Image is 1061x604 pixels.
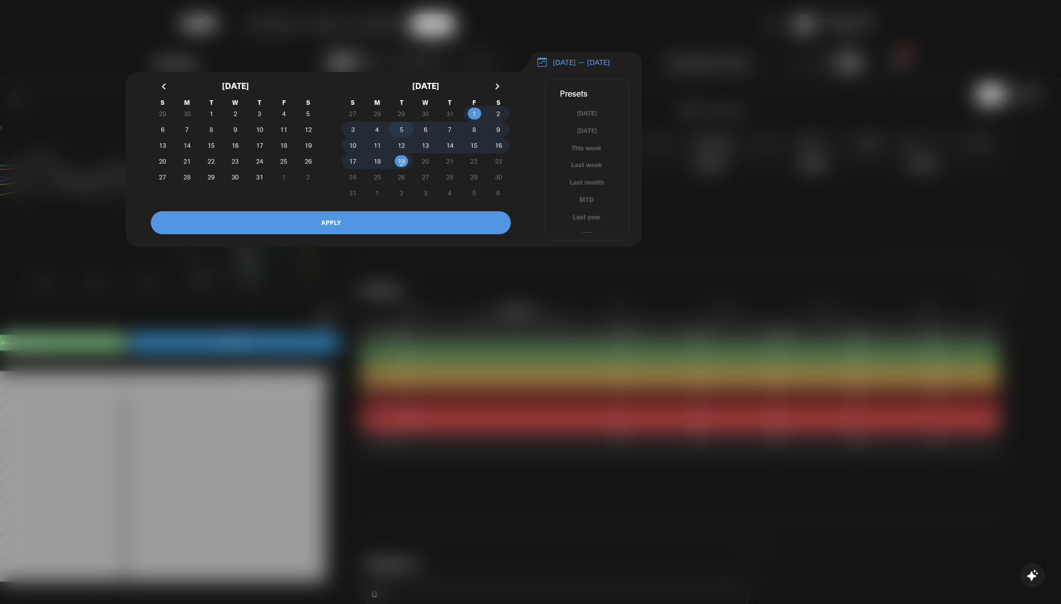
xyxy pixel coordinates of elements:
button: 31 [341,185,365,201]
span: 29 [208,168,215,186]
span: 11 [374,136,381,154]
span: T [389,99,413,106]
button: 29 [462,169,486,185]
button: 22 [199,153,223,169]
button: 15 [199,138,223,153]
span: 19 [305,136,312,154]
img: Calendar [536,56,548,68]
button: 6 [414,122,438,138]
span: F [272,99,296,106]
span: W [223,99,247,106]
button: APPLY [151,211,511,234]
button: 2 [486,106,510,122]
button: 7 [438,122,462,138]
button: 31 [247,169,272,185]
button: This week [545,143,629,153]
span: 16 [495,136,502,154]
span: 5 [400,120,403,139]
button: 8 [199,122,223,138]
span: 2 [496,104,500,123]
span: 31 [256,168,263,186]
span: 21 [446,152,454,170]
button: 9 [486,122,510,138]
span: 8 [210,120,213,139]
span: 22 [208,152,215,170]
div: [DATE] [341,72,511,99]
button: 15 [462,138,486,153]
button: 13 [414,138,438,153]
button: 7 [175,122,199,138]
button: [DATE] [545,108,629,118]
button: 3 [247,106,272,122]
span: 7 [448,120,452,139]
button: 1 [199,106,223,122]
span: 1 [472,104,476,123]
button: Last year [545,212,629,222]
span: 10 [349,136,356,154]
div: Presets [545,86,629,99]
button: 28 [175,169,199,185]
button: 30 [223,169,247,185]
span: 6 [424,120,427,139]
span: 3 [351,120,355,139]
span: 16 [232,136,239,154]
span: M [365,99,389,106]
button: 21 [175,153,199,169]
button: 22 [462,153,486,169]
span: 14 [184,136,191,154]
button: 16 [486,138,510,153]
span: 23 [232,152,239,170]
span: S [341,99,365,106]
button: 26 [296,153,320,169]
span: 13 [422,136,429,154]
span: 13 [159,136,166,154]
button: 20 [151,153,175,169]
span: 20 [159,152,166,170]
button: 11 [365,138,389,153]
span: 27 [159,168,166,186]
button: 19 [389,153,413,169]
button: 30 [486,169,510,185]
span: 21 [184,152,191,170]
span: S [151,99,175,106]
span: T [438,99,462,106]
span: 26 [398,168,405,186]
span: 18 [374,152,381,170]
button: 6 [151,122,175,138]
span: 28 [446,168,454,186]
button: 5 [389,122,413,138]
button: 18 [365,153,389,169]
button: 4 [365,122,389,138]
button: 8 [462,122,486,138]
button: YTD [545,230,629,239]
button: Last month [545,177,629,187]
button: 3 [341,122,365,138]
button: 9 [223,122,247,138]
button: 5 [296,106,320,122]
span: 3 [258,104,261,123]
button: 24 [247,153,272,169]
button: 17 [341,153,365,169]
button: 24 [341,169,365,185]
span: 24 [349,168,356,186]
span: 10 [256,120,263,139]
button: 28 [438,169,462,185]
button: 4 [272,106,296,122]
span: W [414,99,438,106]
span: 11 [280,120,287,139]
button: MTD [545,195,629,205]
span: 9 [496,120,500,139]
button: 20 [414,153,438,169]
span: 15 [470,136,478,154]
span: 17 [256,136,263,154]
span: 7 [185,120,189,139]
button: [DATE] [545,126,629,136]
button: 23 [223,153,247,169]
button: 1 [462,106,486,122]
button: 27 [414,169,438,185]
span: T [199,99,223,106]
span: 19 [398,152,405,170]
button: 16 [223,138,247,153]
span: 26 [305,152,312,170]
span: S [296,99,320,106]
